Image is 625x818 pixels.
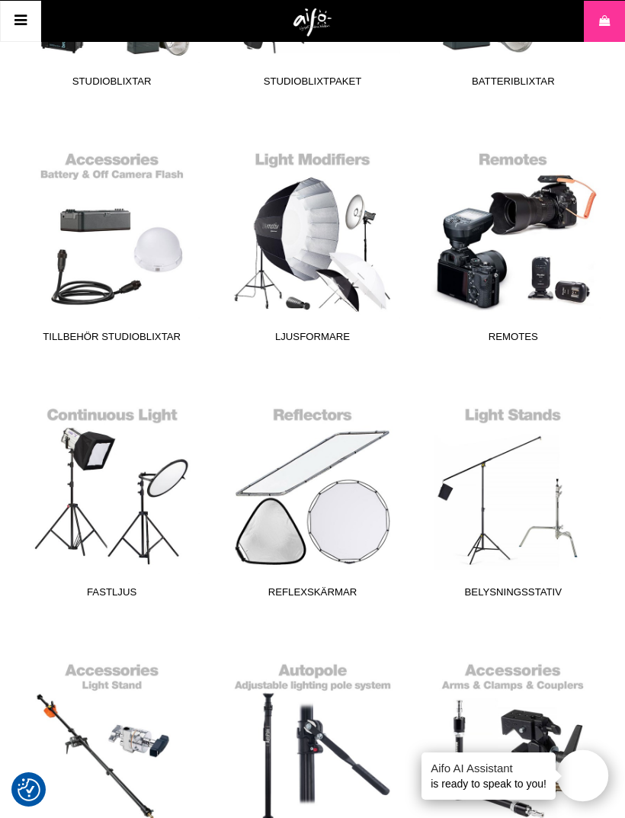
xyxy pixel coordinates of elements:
img: Revisit consent button [18,778,40,801]
a: Tillbehör Studioblixtar [21,143,203,349]
a: Belysningsstativ [422,399,604,605]
span: Studioblixtpaket [222,74,403,95]
span: Fastljus [21,585,203,605]
a: Reflexskärmar [222,399,403,605]
span: Reflexskärmar [222,585,403,605]
span: Remotes [422,329,604,350]
a: Fastljus [21,399,203,605]
span: Tillbehör Studioblixtar [21,329,203,350]
button: Samtyckesinställningar [18,776,40,804]
h4: Aifo AI Assistant [431,760,546,776]
a: Remotes [422,143,604,349]
a: Ljusformare [222,143,403,349]
span: Studioblixtar [21,74,203,95]
div: is ready to speak to you! [421,752,556,800]
span: Belysningsstativ [422,585,604,605]
img: logo.png [293,8,332,37]
span: Ljusformare [222,329,403,350]
span: Batteriblixtar [422,74,604,95]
